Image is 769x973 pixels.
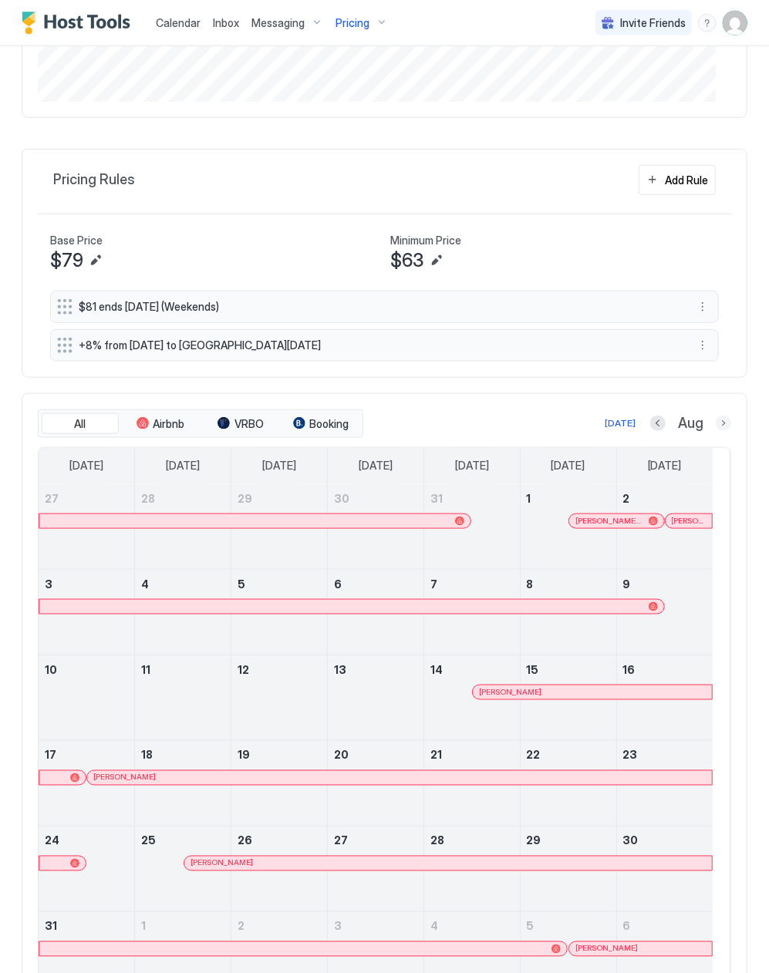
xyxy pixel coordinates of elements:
[617,655,713,684] a: August 16, 2025
[336,16,369,30] span: Pricing
[623,834,639,847] span: 30
[527,663,539,676] span: 15
[135,484,231,513] a: July 28, 2025
[575,944,706,954] div: [PERSON_NAME]
[166,459,200,473] span: [DATE]
[328,484,424,570] td: July 30, 2025
[262,459,296,473] span: [DATE]
[693,336,712,355] button: More options
[617,827,713,855] a: August 30, 2025
[231,741,327,769] a: August 19, 2025
[527,749,541,762] span: 22
[135,655,231,740] td: August 11, 2025
[520,569,616,655] td: August 8, 2025
[238,749,250,762] span: 19
[639,165,716,195] button: Add Rule
[42,413,119,435] button: All
[334,492,349,505] span: 30
[135,484,231,570] td: July 28, 2025
[423,740,520,826] td: August 21, 2025
[251,16,305,30] span: Messaging
[39,484,135,570] td: July 27, 2025
[22,12,137,35] a: Host Tools Logo
[93,773,706,783] div: [PERSON_NAME]
[135,570,231,598] a: August 4, 2025
[39,569,135,655] td: August 3, 2025
[391,249,424,272] span: $63
[231,826,328,911] td: August 26, 2025
[520,740,616,826] td: August 22, 2025
[328,569,424,655] td: August 6, 2025
[334,749,349,762] span: 20
[213,16,239,29] span: Inbox
[328,827,423,855] a: August 27, 2025
[723,11,747,35] div: User profile
[39,655,135,740] td: August 10, 2025
[39,912,134,941] a: August 31, 2025
[430,920,438,933] span: 4
[153,448,212,483] a: Monday
[623,663,636,676] span: 16
[93,773,156,783] span: [PERSON_NAME]
[479,687,541,697] span: [PERSON_NAME]
[282,413,359,435] button: Booking
[310,417,349,431] span: Booking
[424,912,520,941] a: September 4, 2025
[39,655,134,684] a: August 10, 2025
[238,920,245,933] span: 2
[238,492,252,505] span: 29
[39,826,135,911] td: August 24, 2025
[79,300,678,314] span: $81 ends [DATE] (Weekends)
[231,655,327,684] a: August 12, 2025
[328,740,424,826] td: August 20, 2025
[623,577,631,591] span: 9
[423,655,520,740] td: August 14, 2025
[202,413,279,435] button: VRBO
[575,516,658,526] div: [PERSON_NAME] [PERSON_NAME]
[693,336,712,355] div: menu
[79,338,678,352] span: +8% from [DATE] to [GEOGRAPHIC_DATA][DATE]
[424,484,520,513] a: July 31, 2025
[135,912,231,941] a: September 1, 2025
[617,912,713,941] a: September 6, 2025
[623,492,630,505] span: 2
[238,663,249,676] span: 12
[328,826,424,911] td: August 27, 2025
[122,413,199,435] button: Airbnb
[231,484,327,513] a: July 29, 2025
[334,663,346,676] span: 13
[45,492,59,505] span: 27
[430,492,443,505] span: 31
[455,459,489,473] span: [DATE]
[423,484,520,570] td: July 31, 2025
[328,655,423,684] a: August 13, 2025
[135,655,231,684] a: August 11, 2025
[678,415,703,433] span: Aug
[672,516,706,526] span: [PERSON_NAME]
[334,834,348,847] span: 27
[623,749,638,762] span: 23
[359,459,393,473] span: [DATE]
[141,577,149,591] span: 4
[45,577,52,591] span: 3
[527,920,535,933] span: 5
[45,920,57,933] span: 31
[602,414,638,433] button: [DATE]
[141,663,150,676] span: 11
[156,15,201,31] a: Calendar
[648,459,682,473] span: [DATE]
[521,827,616,855] a: August 29, 2025
[521,484,616,513] a: August 1, 2025
[57,448,116,483] a: Sunday
[135,826,231,911] td: August 25, 2025
[334,920,342,933] span: 3
[141,492,155,505] span: 28
[424,570,520,598] a: August 7, 2025
[135,827,231,855] a: August 25, 2025
[334,577,342,591] span: 6
[616,655,713,740] td: August 16, 2025
[623,920,631,933] span: 6
[616,484,713,570] td: August 2, 2025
